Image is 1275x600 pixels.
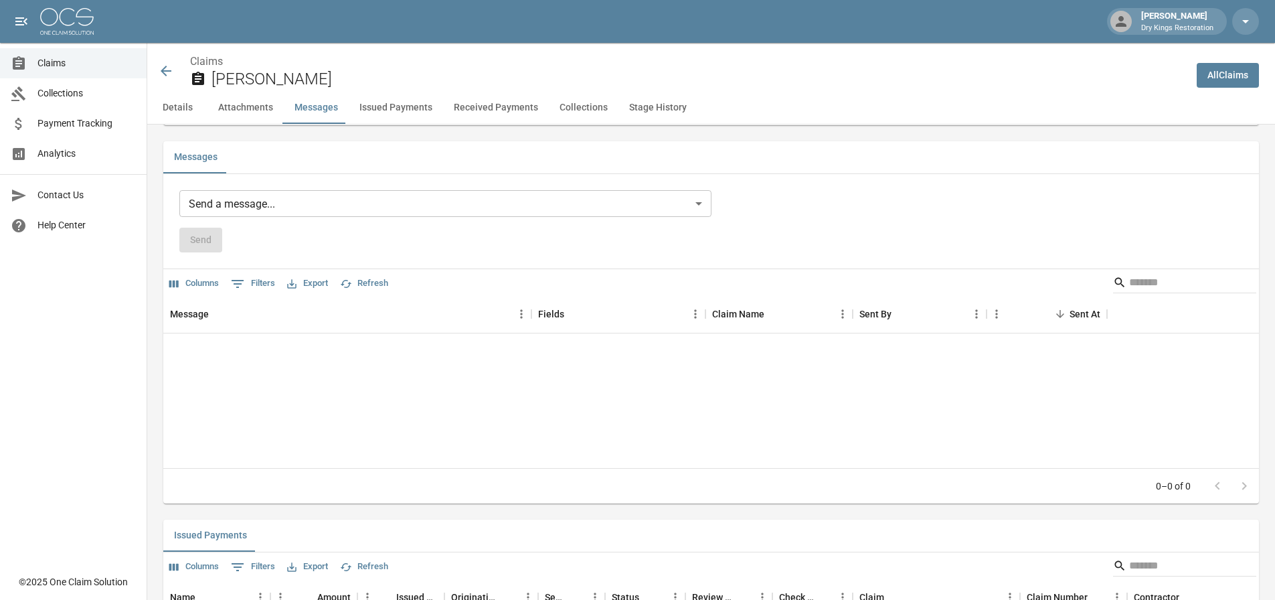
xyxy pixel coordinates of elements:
div: Sent At [987,295,1107,333]
button: Collections [549,92,618,124]
div: Claim Name [705,295,853,333]
span: Claims [37,56,136,70]
button: Received Payments [443,92,549,124]
button: Refresh [337,556,392,577]
span: Contact Us [37,188,136,202]
div: © 2025 One Claim Solution [19,575,128,589]
button: Issued Payments [163,520,258,552]
button: Menu [685,304,705,324]
div: Search [1113,272,1256,296]
div: Sent By [859,295,891,333]
button: Menu [833,304,853,324]
h2: [PERSON_NAME] [211,70,1186,89]
button: Sort [564,305,583,323]
p: 0–0 of 0 [1156,479,1191,493]
img: ocs-logo-white-transparent.png [40,8,94,35]
div: Sent By [853,295,987,333]
button: Sort [1051,305,1070,323]
button: Refresh [337,273,392,294]
button: Stage History [618,92,697,124]
div: Fields [538,295,564,333]
a: AllClaims [1197,63,1259,88]
button: Select columns [166,556,222,577]
span: Collections [37,86,136,100]
div: Sent At [1070,295,1100,333]
div: Send a message... [179,190,711,217]
div: anchor tabs [147,92,1275,124]
button: Sort [764,305,783,323]
div: Claim Name [712,295,764,333]
div: related-list tabs [163,520,1259,552]
button: Menu [966,304,987,324]
button: Export [284,556,331,577]
div: Message [170,295,209,333]
button: Menu [511,304,531,324]
button: Details [147,92,207,124]
button: Show filters [228,556,278,578]
nav: breadcrumb [190,54,1186,70]
button: Messages [163,141,228,173]
button: Messages [284,92,349,124]
button: Show filters [228,273,278,295]
div: Message [163,295,531,333]
a: Claims [190,55,223,68]
button: Menu [987,304,1007,324]
p: Dry Kings Restoration [1141,23,1213,34]
div: Fields [531,295,705,333]
span: Help Center [37,218,136,232]
button: Export [284,273,331,294]
button: Attachments [207,92,284,124]
span: Payment Tracking [37,117,136,131]
button: Issued Payments [349,92,443,124]
button: Select columns [166,273,222,294]
button: Sort [209,305,228,323]
div: [PERSON_NAME] [1136,9,1219,33]
button: open drawer [8,8,35,35]
button: Sort [891,305,910,323]
div: Search [1113,555,1256,579]
span: Analytics [37,147,136,161]
div: related-list tabs [163,141,1259,173]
